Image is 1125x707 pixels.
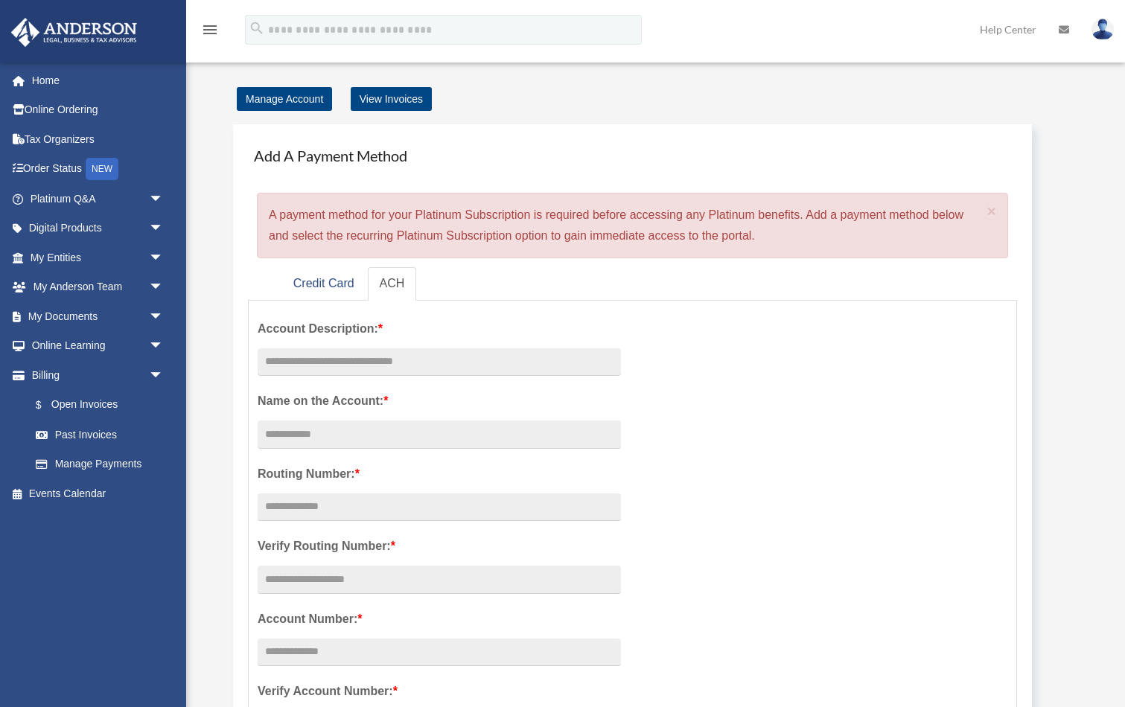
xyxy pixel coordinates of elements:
[281,267,366,301] a: Credit Card
[258,609,621,630] label: Account Number:
[249,20,265,36] i: search
[258,319,621,339] label: Account Description:
[10,65,186,95] a: Home
[10,154,186,185] a: Order StatusNEW
[351,87,432,111] a: View Invoices
[237,87,332,111] a: Manage Account
[149,243,179,273] span: arrow_drop_down
[149,360,179,391] span: arrow_drop_down
[10,214,186,243] a: Digital Productsarrow_drop_down
[10,124,186,154] a: Tax Organizers
[149,184,179,214] span: arrow_drop_down
[149,214,179,244] span: arrow_drop_down
[21,420,186,450] a: Past Invoices
[10,95,186,125] a: Online Ordering
[10,301,186,331] a: My Documentsarrow_drop_down
[10,243,186,272] a: My Entitiesarrow_drop_down
[21,390,186,420] a: $Open Invoices
[10,184,186,214] a: Platinum Q&Aarrow_drop_down
[149,272,179,303] span: arrow_drop_down
[10,331,186,361] a: Online Learningarrow_drop_down
[10,479,186,508] a: Events Calendar
[201,21,219,39] i: menu
[10,272,186,302] a: My Anderson Teamarrow_drop_down
[248,139,1017,172] h4: Add A Payment Method
[258,536,621,557] label: Verify Routing Number:
[368,267,417,301] a: ACH
[257,193,1008,258] div: A payment method for your Platinum Subscription is required before accessing any Platinum benefit...
[149,331,179,362] span: arrow_drop_down
[987,203,997,219] button: Close
[7,18,141,47] img: Anderson Advisors Platinum Portal
[149,301,179,332] span: arrow_drop_down
[86,158,118,180] div: NEW
[44,396,51,415] span: $
[1091,19,1114,40] img: User Pic
[258,464,621,484] label: Routing Number:
[987,202,997,220] span: ×
[10,360,186,390] a: Billingarrow_drop_down
[21,450,179,479] a: Manage Payments
[258,391,621,412] label: Name on the Account:
[258,681,621,702] label: Verify Account Number:
[201,26,219,39] a: menu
